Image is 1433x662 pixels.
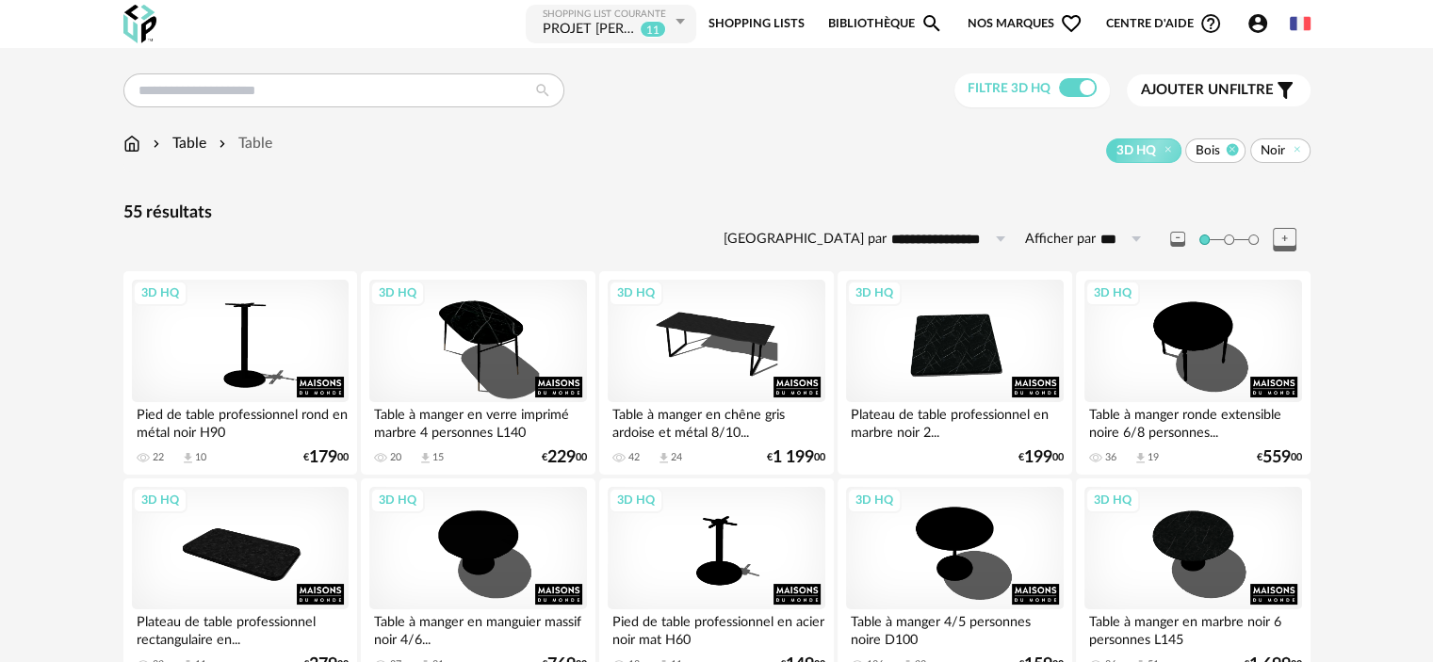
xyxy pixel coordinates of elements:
[1196,142,1220,159] span: Bois
[1106,12,1222,35] span: Centre d'aideHelp Circle Outline icon
[123,133,140,154] img: svg+xml;base64,PHN2ZyB3aWR0aD0iMTYiIGhlaWdodD0iMTciIHZpZXdCb3g9IjAgMCAxNiAxNyIgZmlsbD0ibm9uZSIgeG...
[767,451,825,464] div: € 00
[1076,271,1310,475] a: 3D HQ Table à manger ronde extensible noire 6/8 personnes... 36 Download icon 19 €55900
[133,281,187,305] div: 3D HQ
[1105,451,1116,464] div: 36
[132,402,349,440] div: Pied de table professionnel rond en métal noir H90
[847,281,902,305] div: 3D HQ
[370,488,425,512] div: 3D HQ
[1262,451,1291,464] span: 559
[1133,451,1148,465] span: Download icon
[1084,609,1301,647] div: Table à manger en marbre noir 6 personnes L145
[390,451,401,464] div: 20
[609,488,663,512] div: 3D HQ
[133,488,187,512] div: 3D HQ
[181,451,195,465] span: Download icon
[599,271,833,475] a: 3D HQ Table à manger en chêne gris ardoise et métal 8/10... 42 Download icon 24 €1 19900
[1060,12,1083,35] span: Heart Outline icon
[1261,142,1285,159] span: Noir
[628,451,640,464] div: 42
[1024,451,1052,464] span: 199
[303,451,349,464] div: € 00
[708,3,805,45] a: Shopping Lists
[1141,81,1274,100] span: filtre
[1085,488,1140,512] div: 3D HQ
[671,451,682,464] div: 24
[123,5,156,43] img: OXP
[123,202,1311,224] div: 55 résultats
[1084,402,1301,440] div: Table à manger ronde extensible noire 6/8 personnes...
[1290,13,1311,34] img: fr
[609,281,663,305] div: 3D HQ
[1127,74,1311,106] button: Ajouter unfiltre Filter icon
[1018,451,1064,464] div: € 00
[418,451,432,465] span: Download icon
[847,488,902,512] div: 3D HQ
[149,133,164,154] img: svg+xml;base64,PHN2ZyB3aWR0aD0iMTYiIGhlaWdodD0iMTYiIHZpZXdCb3g9IjAgMCAxNiAxNiIgZmlsbD0ibm9uZSIgeG...
[1246,12,1269,35] span: Account Circle icon
[640,21,666,38] sup: 11
[195,451,206,464] div: 10
[773,451,814,464] span: 1 199
[608,402,824,440] div: Table à manger en chêne gris ardoise et métal 8/10...
[369,609,586,647] div: Table à manger en manguier massif noir 4/6...
[432,451,444,464] div: 15
[1116,142,1156,159] span: 3D HQ
[1025,231,1096,249] label: Afficher par
[1148,451,1159,464] div: 19
[369,402,586,440] div: Table à manger en verre imprimé marbre 4 personnes L140
[838,271,1071,475] a: 3D HQ Plateau de table professionnel en marbre noir 2... €19900
[724,231,887,249] label: [GEOGRAPHIC_DATA] par
[543,21,636,40] div: PROJET MARIE ANTOINETTE
[657,451,671,465] span: Download icon
[547,451,576,464] span: 229
[361,271,594,475] a: 3D HQ Table à manger en verre imprimé marbre 4 personnes L140 20 Download icon 15 €22900
[968,82,1050,95] span: Filtre 3D HQ
[920,12,943,35] span: Magnify icon
[132,609,349,647] div: Plateau de table professionnel rectangulaire en...
[149,133,206,154] div: Table
[1199,12,1222,35] span: Help Circle Outline icon
[543,8,671,21] div: Shopping List courante
[1246,12,1278,35] span: Account Circle icon
[123,271,357,475] a: 3D HQ Pied de table professionnel rond en métal noir H90 22 Download icon 10 €17900
[542,451,587,464] div: € 00
[370,281,425,305] div: 3D HQ
[968,3,1083,45] span: Nos marques
[153,451,164,464] div: 22
[1274,79,1296,102] span: Filter icon
[828,3,943,45] a: BibliothèqueMagnify icon
[1257,451,1302,464] div: € 00
[309,451,337,464] span: 179
[846,609,1063,647] div: Table à manger 4/5 personnes noire D100
[1141,83,1229,97] span: Ajouter un
[846,402,1063,440] div: Plateau de table professionnel en marbre noir 2...
[1085,281,1140,305] div: 3D HQ
[608,609,824,647] div: Pied de table professionnel en acier noir mat H60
